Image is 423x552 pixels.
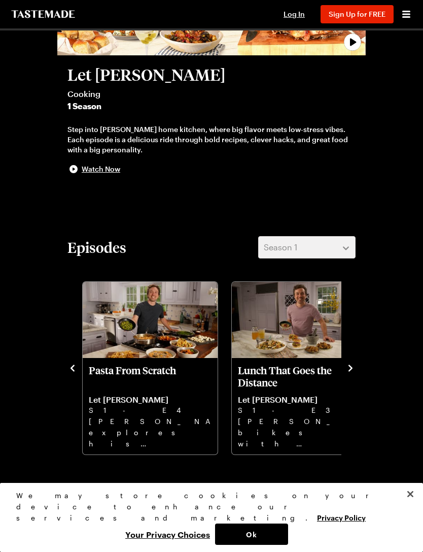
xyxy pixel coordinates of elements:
[16,490,398,545] div: Privacy
[238,405,361,416] p: S1 - E3
[67,88,356,100] span: Cooking
[89,364,211,448] a: Pasta From Scratch
[83,282,218,358] img: Pasta From Scratch
[400,8,413,21] button: Open menu
[89,405,211,416] p: S1 - E4
[238,364,361,448] a: Lunch That Goes the Distance
[232,282,367,358] img: Lunch That Goes the Distance
[345,361,356,373] button: navigate to next item
[258,236,356,258] button: Season 1
[67,100,356,112] span: 1 Season
[67,124,356,155] div: Step into [PERSON_NAME] home kitchen, where big flavor meets low-stress vibes. Each episode is a ...
[16,490,398,524] div: We may store cookies on your device to enhance our services and marketing.
[67,66,356,84] h2: Let [PERSON_NAME]
[67,238,126,256] h2: Episodes
[89,416,211,448] p: [PERSON_NAME] explores his pasta roots with [PERSON_NAME], ragout Pappardelle, anchovy Gnocchi, a...
[321,5,394,23] button: Sign Up for FREE
[120,524,215,545] button: Your Privacy Choices
[67,361,78,373] button: navigate to previous item
[89,364,211,388] p: Pasta From Scratch
[274,9,314,19] button: Log In
[83,282,218,454] div: Pasta From Scratch
[82,279,231,456] div: 3 / 6
[232,282,367,454] div: Lunch That Goes the Distance
[329,10,385,18] span: Sign Up for FREE
[238,364,361,388] p: Lunch That Goes the Distance
[238,416,361,448] p: [PERSON_NAME] bikes with Date Balls, forages ramps for pasta, and serves Juicy [PERSON_NAME] burg...
[284,10,305,18] span: Log In
[67,66,356,175] button: Let [PERSON_NAME]Cooking1 SeasonStep into [PERSON_NAME] home kitchen, where big flavor meets low-...
[89,395,211,405] p: Let [PERSON_NAME]
[264,241,297,253] span: Season 1
[399,483,421,505] button: Close
[82,164,120,174] span: Watch Now
[238,395,361,405] p: Let [PERSON_NAME]
[215,524,288,545] button: Ok
[317,512,366,522] a: More information about your privacy, opens in a new tab
[231,279,380,456] div: 4 / 6
[10,10,76,18] a: To Tastemade Home Page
